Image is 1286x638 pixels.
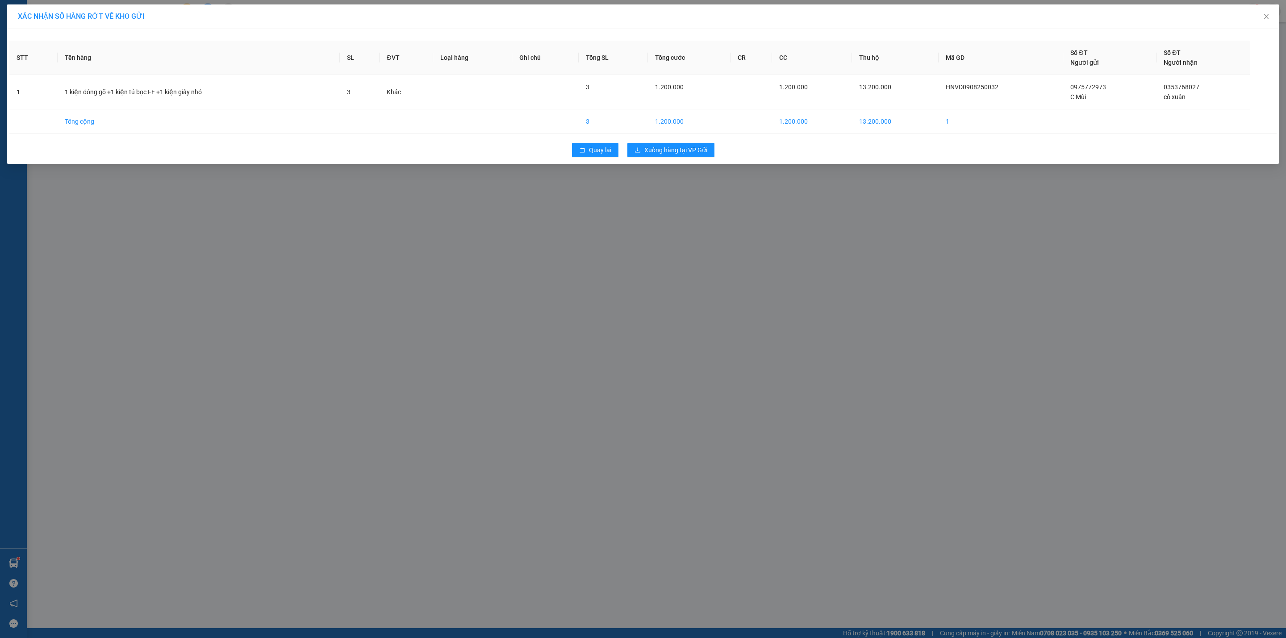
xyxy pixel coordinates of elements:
[1164,59,1198,66] span: Người nhận
[939,41,1064,75] th: Mã GD
[772,41,852,75] th: CC
[644,145,707,155] span: Xuống hàng tại VP Gửi
[579,147,585,154] span: rollback
[58,75,340,109] td: 1 kiện đóng gỗ +1 kiện tủ bọc FE +1 kiện giấy nhỏ
[18,12,145,21] span: XÁC NHẬN SỐ HÀNG RỚT VỀ KHO GỬI
[635,147,641,154] span: download
[1164,83,1199,91] span: 0353768027
[572,143,618,157] button: rollbackQuay lại
[1164,49,1181,56] span: Số ĐT
[1070,49,1087,56] span: Số ĐT
[58,109,340,134] td: Tổng cộng
[579,109,648,134] td: 3
[347,88,351,96] span: 3
[946,83,998,91] span: HNVD0908250032
[1070,83,1106,91] span: 0975772973
[579,41,648,75] th: Tổng SL
[627,143,714,157] button: downloadXuống hàng tại VP Gửi
[1254,4,1279,29] button: Close
[1164,93,1186,100] span: cô xuân
[731,41,772,75] th: CR
[589,145,611,155] span: Quay lại
[1070,93,1086,100] span: C Mùi
[772,109,852,134] td: 1.200.000
[655,83,684,91] span: 1.200.000
[939,109,1064,134] td: 1
[433,41,512,75] th: Loại hàng
[779,83,808,91] span: 1.200.000
[512,41,579,75] th: Ghi chú
[648,109,731,134] td: 1.200.000
[380,75,433,109] td: Khác
[1263,13,1270,20] span: close
[648,41,731,75] th: Tổng cước
[380,41,433,75] th: ĐVT
[9,75,58,109] td: 1
[58,41,340,75] th: Tên hàng
[852,109,939,134] td: 13.200.000
[586,83,589,91] span: 3
[9,41,58,75] th: STT
[340,41,380,75] th: SL
[859,83,891,91] span: 13.200.000
[1070,59,1099,66] span: Người gửi
[852,41,939,75] th: Thu hộ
